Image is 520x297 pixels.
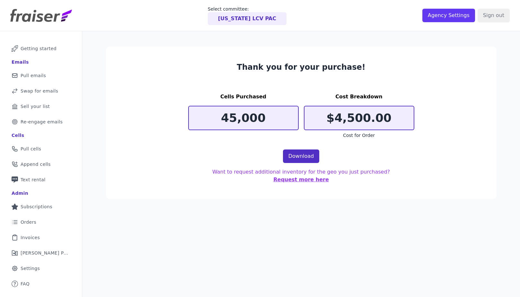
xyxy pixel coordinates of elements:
[12,190,28,196] div: Admin
[5,41,77,56] a: Getting started
[21,146,41,152] span: Pull cells
[5,200,77,214] a: Subscriptions
[21,265,40,272] span: Settings
[5,173,77,187] a: Text rental
[21,234,40,241] span: Invoices
[21,203,52,210] span: Subscriptions
[5,215,77,229] a: Orders
[188,62,414,72] h3: Thank you for your purchase!
[5,99,77,113] a: Sell your list
[422,9,475,22] input: Agency Settings
[5,115,77,129] a: Re-engage emails
[21,250,69,256] span: [PERSON_NAME] Performance
[21,281,30,287] span: FAQ
[5,157,77,171] a: Append cells
[21,72,46,79] span: Pull emails
[5,277,77,291] a: FAQ
[12,132,24,139] div: Cells
[304,112,414,124] p: $4,500.00
[343,133,375,138] span: Cost for Order
[5,230,77,245] a: Invoices
[5,142,77,156] a: Pull cells
[273,176,329,184] button: Request more here
[5,246,77,260] a: [PERSON_NAME] Performance
[208,6,286,12] p: Select committee:
[208,6,286,25] a: Select committee: [US_STATE] LCV PAC
[5,261,77,275] a: Settings
[189,112,298,124] p: 45,000
[5,84,77,98] a: Swap for emails
[21,88,58,94] span: Swap for emails
[10,9,72,22] img: Fraiser Logo
[21,176,46,183] span: Text rental
[21,119,63,125] span: Re-engage emails
[21,45,57,52] span: Getting started
[21,219,36,225] span: Orders
[188,93,299,101] h3: Cells Purchased
[5,68,77,83] a: Pull emails
[12,59,29,65] div: Emails
[478,9,510,22] input: Sign out
[21,161,51,167] span: Append cells
[304,93,414,101] h3: Cost Breakdown
[21,103,50,110] span: Sell your list
[188,168,414,184] p: Want to request additional inventory for the geo you just purchased?
[218,15,276,22] p: [US_STATE] LCV PAC
[283,149,320,163] a: Download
